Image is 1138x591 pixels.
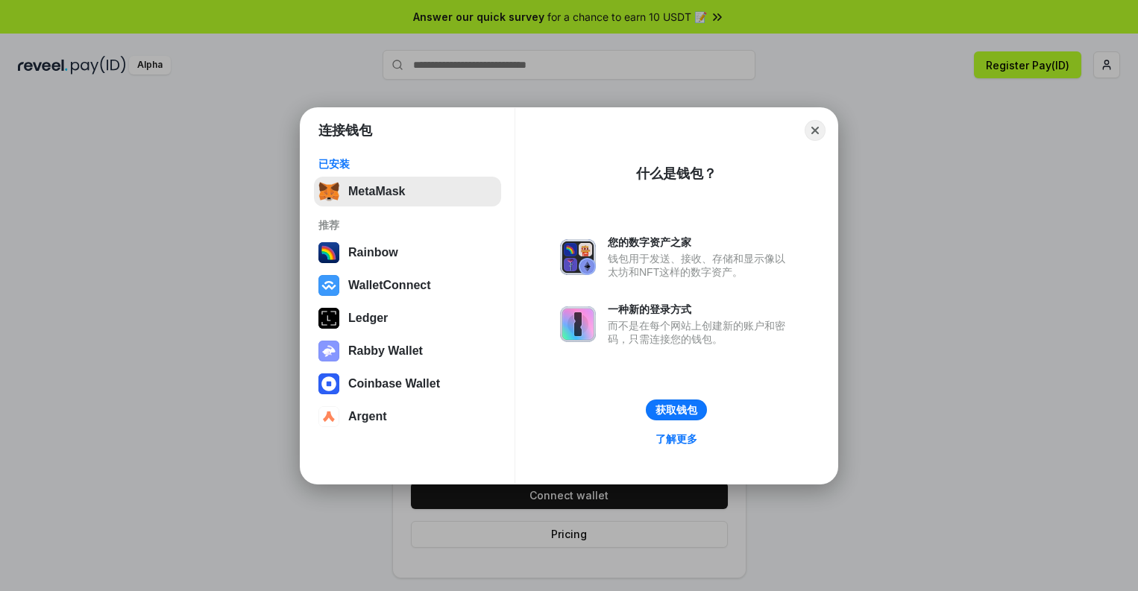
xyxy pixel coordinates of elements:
button: Argent [314,402,501,432]
a: 了解更多 [647,429,706,449]
div: WalletConnect [348,279,431,292]
div: MetaMask [348,185,405,198]
div: 钱包用于发送、接收、存储和显示像以太坊和NFT这样的数字资产。 [608,252,793,279]
div: 了解更多 [656,432,697,446]
div: 获取钱包 [656,403,697,417]
button: Rainbow [314,238,501,268]
div: Ledger [348,312,388,325]
div: 您的数字资产之家 [608,236,793,249]
div: Argent [348,410,387,423]
img: svg+xml,%3Csvg%20width%3D%2228%22%20height%3D%2228%22%20viewBox%3D%220%200%2028%2028%22%20fill%3D... [318,373,339,394]
div: 一种新的登录方式 [608,303,793,316]
div: Rainbow [348,246,398,259]
h1: 连接钱包 [318,121,372,139]
img: svg+xml,%3Csvg%20width%3D%2228%22%20height%3D%2228%22%20viewBox%3D%220%200%2028%2028%22%20fill%3D... [318,275,339,296]
div: 而不是在每个网站上创建新的账户和密码，只需连接您的钱包。 [608,319,793,346]
button: Ledger [314,303,501,333]
div: Rabby Wallet [348,344,423,358]
button: WalletConnect [314,271,501,300]
img: svg+xml,%3Csvg%20xmlns%3D%22http%3A%2F%2Fwww.w3.org%2F2000%2Fsvg%22%20fill%3D%22none%22%20viewBox... [560,239,596,275]
div: 推荐 [318,218,497,232]
img: svg+xml,%3Csvg%20xmlns%3D%22http%3A%2F%2Fwww.w3.org%2F2000%2Fsvg%22%20fill%3D%22none%22%20viewBox... [560,306,596,342]
img: svg+xml,%3Csvg%20width%3D%2228%22%20height%3D%2228%22%20viewBox%3D%220%200%2028%2028%22%20fill%3D... [318,406,339,427]
img: svg+xml,%3Csvg%20fill%3D%22none%22%20height%3D%2233%22%20viewBox%3D%220%200%2035%2033%22%20width%... [318,181,339,202]
button: 获取钱包 [646,399,707,420]
button: Rabby Wallet [314,336,501,366]
div: 已安装 [318,157,497,171]
div: 什么是钱包？ [636,165,717,183]
img: svg+xml,%3Csvg%20width%3D%22120%22%20height%3D%22120%22%20viewBox%3D%220%200%20120%20120%22%20fil... [318,242,339,263]
img: svg+xml,%3Csvg%20xmlns%3D%22http%3A%2F%2Fwww.w3.org%2F2000%2Fsvg%22%20width%3D%2228%22%20height%3... [318,308,339,329]
button: MetaMask [314,177,501,206]
button: Coinbase Wallet [314,369,501,399]
div: Coinbase Wallet [348,377,440,391]
button: Close [805,120,826,141]
img: svg+xml,%3Csvg%20xmlns%3D%22http%3A%2F%2Fwww.w3.org%2F2000%2Fsvg%22%20fill%3D%22none%22%20viewBox... [318,341,339,361]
